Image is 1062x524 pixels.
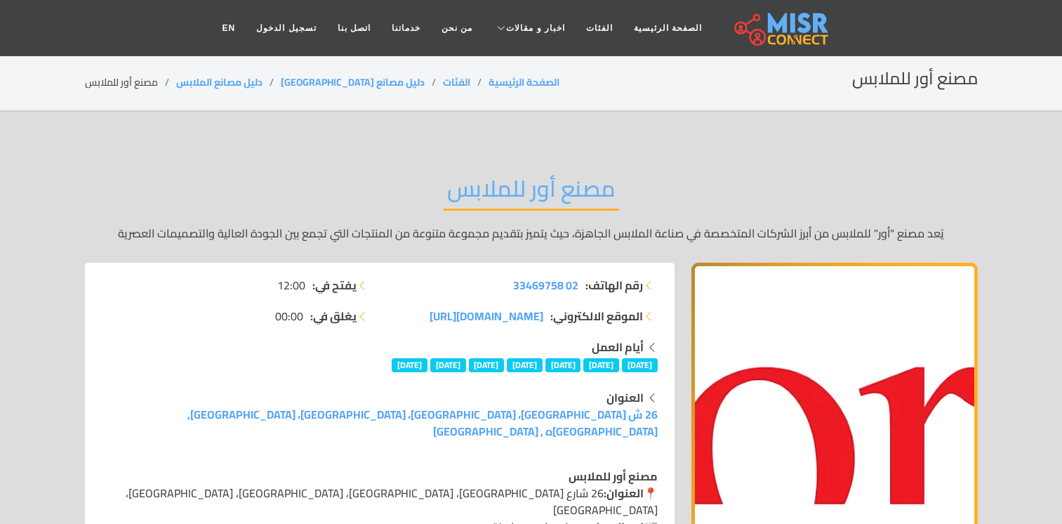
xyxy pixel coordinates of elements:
span: [DATE] [430,358,466,372]
strong: العنوان [606,387,644,408]
strong: يفتح في: [312,277,357,294]
a: تسجيل الدخول [246,15,326,41]
a: الفئات [443,73,470,91]
span: [DATE] [622,358,658,372]
span: [DOMAIN_NAME][URL] [430,306,543,327]
a: دليل مصانع [GEOGRAPHIC_DATA] [281,73,425,91]
span: 12:00 [277,277,305,294]
h2: مصنع أور للملابس [444,175,619,211]
span: [DATE] [392,358,427,372]
a: 02 33469758 [513,277,578,294]
span: 02 33469758 [513,275,578,296]
a: الصفحة الرئيسية [623,15,712,41]
span: [DATE] [545,358,581,372]
strong: رقم الهاتف: [585,277,643,294]
strong: يغلق في: [310,308,357,325]
img: main.misr_connect [734,11,828,46]
a: EN [212,15,246,41]
p: يُعد مصنع "أور" للملابس من أبرز الشركات المتخصصة في صناعة الملابس الجاهزة، حيث يتميز بتقديم مجموع... [85,225,978,242]
h2: مصنع أور للملابس [852,69,978,89]
a: 26 ش [GEOGRAPHIC_DATA]، [GEOGRAPHIC_DATA]، [GEOGRAPHIC_DATA]، [GEOGRAPHIC_DATA], [GEOGRAPHIC_DATA... [187,404,658,442]
a: [DOMAIN_NAME][URL] [430,308,543,325]
a: الفئات [576,15,623,41]
strong: الموقع الالكتروني: [550,308,643,325]
span: اخبار و مقالات [506,22,565,34]
strong: العنوان: [604,483,644,504]
span: [DATE] [583,358,619,372]
strong: أيام العمل [592,336,644,358]
a: اتصل بنا [327,15,381,41]
span: [DATE] [507,358,543,372]
span: [DATE] [469,358,505,372]
li: مصنع أور للملابس [85,75,176,90]
span: 00:00 [275,308,303,325]
a: الصفحة الرئيسية [489,73,559,91]
a: دليل مصانع الملابس [176,73,263,91]
strong: مصنع أور للملابس [569,466,658,487]
a: خدماتنا [381,15,431,41]
a: اخبار و مقالات [483,15,576,41]
a: من نحن [431,15,483,41]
